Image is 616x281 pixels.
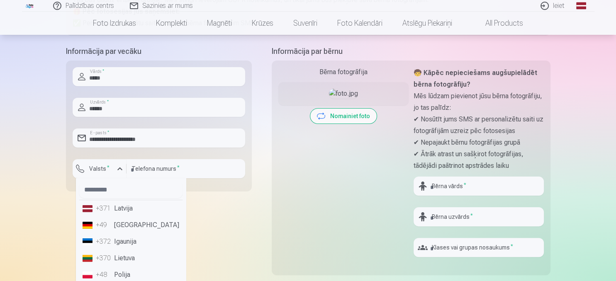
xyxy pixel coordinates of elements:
h5: Informācija par vecāku [66,46,252,57]
p: ✔ Nosūtīt jums SMS ar personalizētu saiti uz fotogrāfijām uzreiz pēc fotosesijas [414,114,544,137]
strong: 🧒 Kāpēc nepieciešams augšupielādēt bērna fotogrāfiju? [414,69,537,88]
a: Suvenīri [283,12,327,35]
p: ✔ Nepajaukt bērnu fotogrāfijas grupā [414,137,544,148]
button: Nomainiet foto [310,109,377,124]
p: ✔ Ātrāk atrast un sašķirot fotogrāfijas, tādējādi paātrinot apstrādes laiku [414,148,544,172]
img: foto.jpg [329,89,358,99]
div: +370 [96,253,112,263]
div: +371 [96,203,112,213]
div: +49 [96,220,112,230]
a: Atslēgu piekariņi [392,12,462,35]
label: Valsts [86,165,113,173]
a: All products [462,12,533,35]
a: Komplekti [146,12,197,35]
li: [GEOGRAPHIC_DATA] [79,217,183,233]
li: Igaunija [79,233,183,250]
p: Mēs lūdzam pievienot jūsu bērna fotogrāfiju, jo tas palīdz: [414,90,544,114]
h5: Informācija par bērnu [272,46,550,57]
div: +48 [96,270,112,280]
a: Magnēti [197,12,242,35]
div: +372 [96,237,112,247]
button: Valsts* [73,159,127,178]
img: /fa1 [25,3,34,8]
a: Krūzes [242,12,283,35]
a: Foto kalendāri [327,12,392,35]
li: Latvija [79,200,183,217]
li: Lietuva [79,250,183,266]
a: Foto izdrukas [83,12,146,35]
div: Bērna fotogrāfija [278,67,409,77]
